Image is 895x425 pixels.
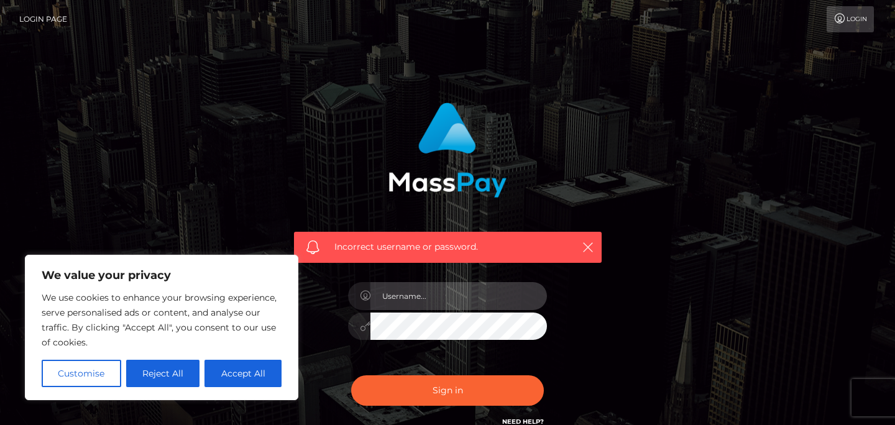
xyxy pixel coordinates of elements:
a: Login Page [19,6,67,32]
input: Username... [370,282,547,310]
p: We value your privacy [42,268,282,283]
span: Incorrect username or password. [334,240,561,254]
button: Sign in [351,375,544,406]
a: Login [827,6,874,32]
img: MassPay Login [388,103,507,198]
button: Reject All [126,360,200,387]
div: We value your privacy [25,255,298,400]
button: Customise [42,360,121,387]
p: We use cookies to enhance your browsing experience, serve personalised ads or content, and analys... [42,290,282,350]
button: Accept All [204,360,282,387]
